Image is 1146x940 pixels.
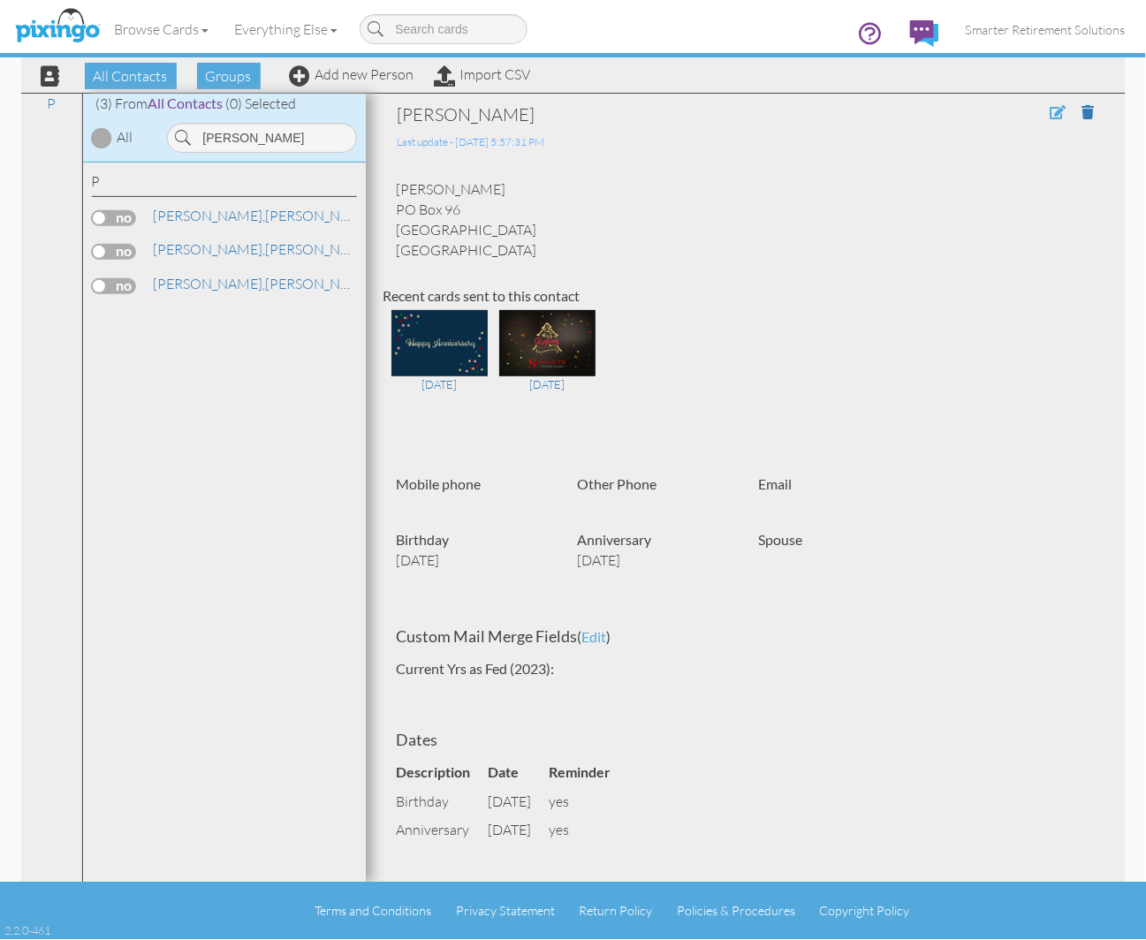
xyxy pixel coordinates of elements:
div: [PERSON_NAME] PO Box 96 [GEOGRAPHIC_DATA] [GEOGRAPHIC_DATA] [383,179,1108,260]
a: [PERSON_NAME] [152,205,377,226]
p: [DATE] [578,550,732,571]
a: Policies & Procedures [677,904,795,919]
a: Import CSV [435,65,531,83]
div: P [92,171,357,197]
a: Browse Cards [102,7,222,51]
img: comments.svg [910,20,939,47]
span: All Contacts [85,63,177,89]
strong: Anniversary [578,531,652,548]
div: [DATE] [499,376,596,392]
span: [PERSON_NAME], [154,240,266,258]
a: Terms and Conditions [315,904,431,919]
h4: Dates [397,732,1095,749]
a: Copyright Policy [820,904,910,919]
a: Return Policy [580,904,653,919]
td: [DATE] [489,816,550,845]
strong: Recent cards sent to this contact [383,287,581,304]
a: Add new Person [290,65,414,83]
a: P [38,93,65,114]
a: [DATE] [499,333,596,393]
span: (0) Selected [226,95,297,112]
div: [DATE] [391,376,488,392]
strong: Birthday [397,531,450,548]
strong: Mobile phone [397,475,482,492]
td: birthday [397,787,489,816]
img: 134498-1-1754640010827-f31af7def106e401-qa.jpg [391,310,488,376]
a: Privacy Statement [456,904,555,919]
span: [PERSON_NAME], [154,207,266,224]
span: Groups [197,63,261,89]
div: All [118,127,133,148]
strong: Current Yrs as Fed (2023): [397,660,555,677]
td: yes [550,787,629,816]
div: [PERSON_NAME] [398,102,949,127]
span: Last update - [DATE] 5:57:31 PM [398,135,545,148]
th: Reminder [550,758,629,787]
iframe: Chat [1145,939,1146,940]
td: [DATE] [489,787,550,816]
strong: Email [759,475,793,492]
div: (3) From [83,94,366,114]
div: 2.2.0-461 [4,923,50,939]
th: Date [489,758,550,787]
strong: Spouse [759,531,803,548]
strong: Other Phone [578,475,657,492]
span: ( ) [578,628,611,645]
img: 125810-1-1734512414579-598756d602a1bc38-qa.jpg [499,310,596,376]
span: edit [582,628,607,645]
a: [PERSON_NAME] [152,273,377,294]
input: Search cards [360,14,527,44]
h4: Custom Mail Merge Fields [397,628,1095,646]
a: [DATE] [391,333,488,393]
th: Description [397,758,489,787]
a: Everything Else [222,7,351,51]
a: Smarter Retirement Solutions [952,7,1139,52]
td: anniversary [397,816,489,845]
td: yes [550,816,629,845]
a: [PERSON_NAME] [152,239,377,260]
span: [PERSON_NAME], [154,275,266,292]
p: [DATE] [397,550,551,571]
span: Smarter Retirement Solutions [966,22,1126,37]
span: All Contacts [148,95,224,111]
img: pixingo logo [11,4,104,49]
